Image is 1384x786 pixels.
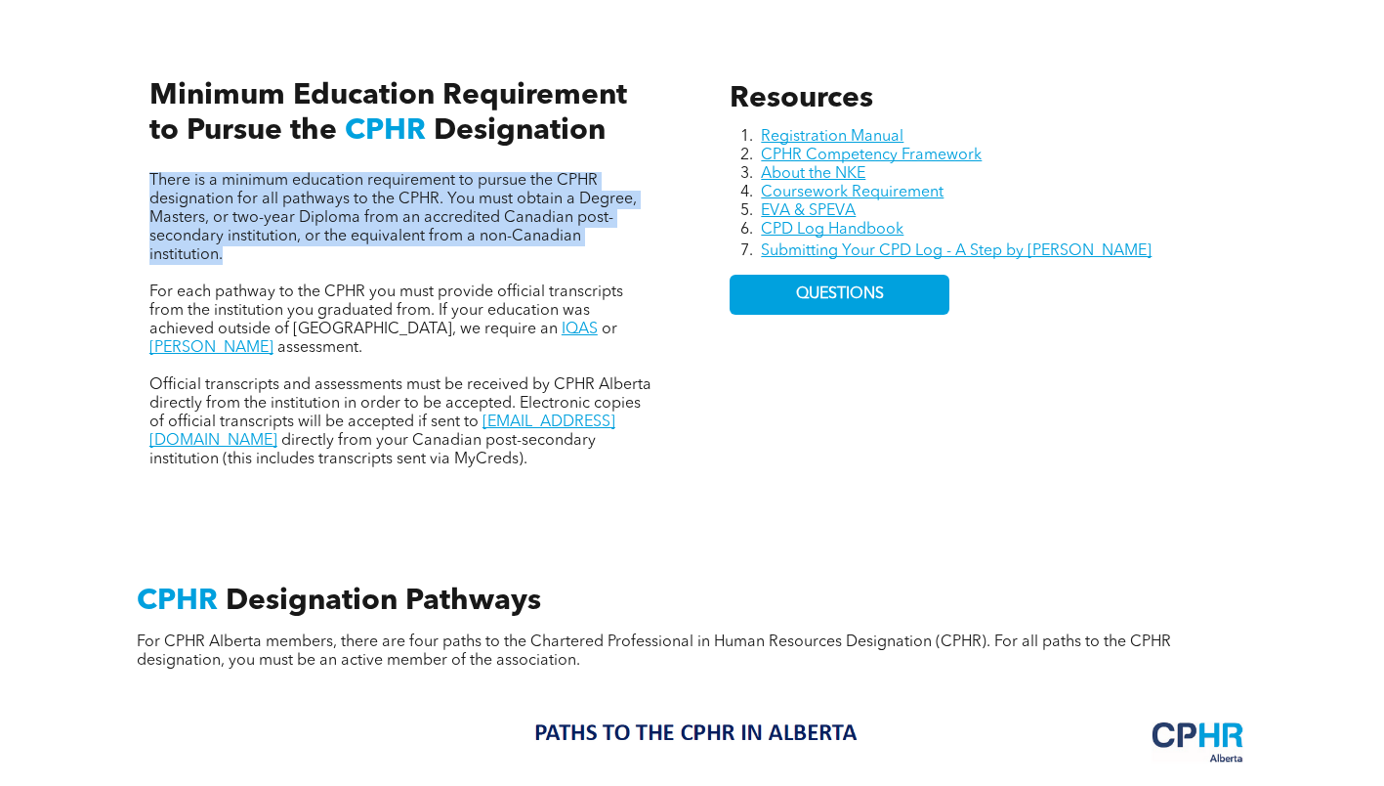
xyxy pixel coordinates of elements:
[761,166,865,182] a: About the NKE
[730,275,949,315] a: QUESTIONS
[434,116,606,146] span: Designation
[761,243,1152,259] a: Submitting Your CPD Log - A Step by [PERSON_NAME]
[602,322,617,337] span: or
[149,340,273,356] a: [PERSON_NAME]
[149,415,615,449] a: [EMAIL_ADDRESS][DOMAIN_NAME]
[226,587,541,616] span: Designation Pathways
[277,340,362,356] span: assessment.
[761,203,856,219] a: EVA & SPEVA
[761,185,944,200] a: Coursework Requirement
[149,377,651,430] span: Official transcripts and assessments must be received by CPHR Alberta directly from the instituti...
[149,173,637,263] span: There is a minimum education requirement to pursue the CPHR designation for all pathways to the C...
[761,222,903,238] a: CPD Log Handbook
[149,81,627,146] span: Minimum Education Requirement to Pursue the
[761,129,903,145] a: Registration Manual
[137,634,1171,669] span: For CPHR Alberta members, there are four paths to the Chartered Professional in Human Resources D...
[761,148,982,163] a: CPHR Competency Framework
[149,284,623,337] span: For each pathway to the CPHR you must provide official transcripts from the institution you gradu...
[562,322,598,337] a: IQAS
[796,285,884,304] span: QUESTIONS
[149,433,596,467] span: directly from your Canadian post-secondary institution (this includes transcripts sent via MyCreds).
[137,587,218,616] span: CPHR
[730,84,873,113] span: Resources
[345,116,426,146] span: CPHR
